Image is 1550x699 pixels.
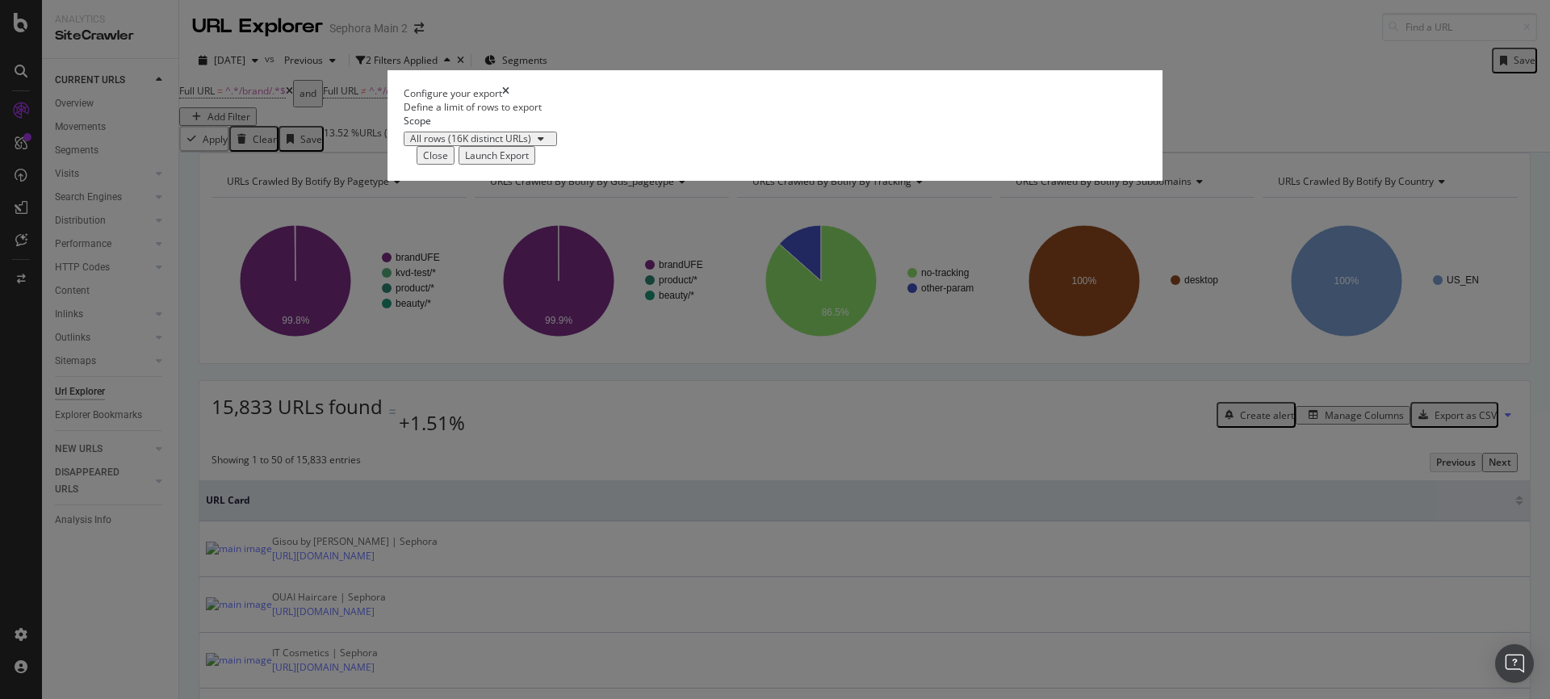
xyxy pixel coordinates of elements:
div: Close [423,149,448,162]
div: Configure your export [404,86,502,100]
div: Define a limit of rows to export [404,100,1146,114]
div: Launch Export [465,149,529,162]
button: Launch Export [459,146,535,165]
button: Close [417,146,455,165]
div: modal [387,70,1162,182]
div: All rows (16K distinct URLs) [410,134,531,144]
div: Open Intercom Messenger [1495,644,1534,683]
button: All rows (16K distinct URLs) [404,132,557,146]
label: Scope [404,114,431,128]
div: times [502,86,509,100]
